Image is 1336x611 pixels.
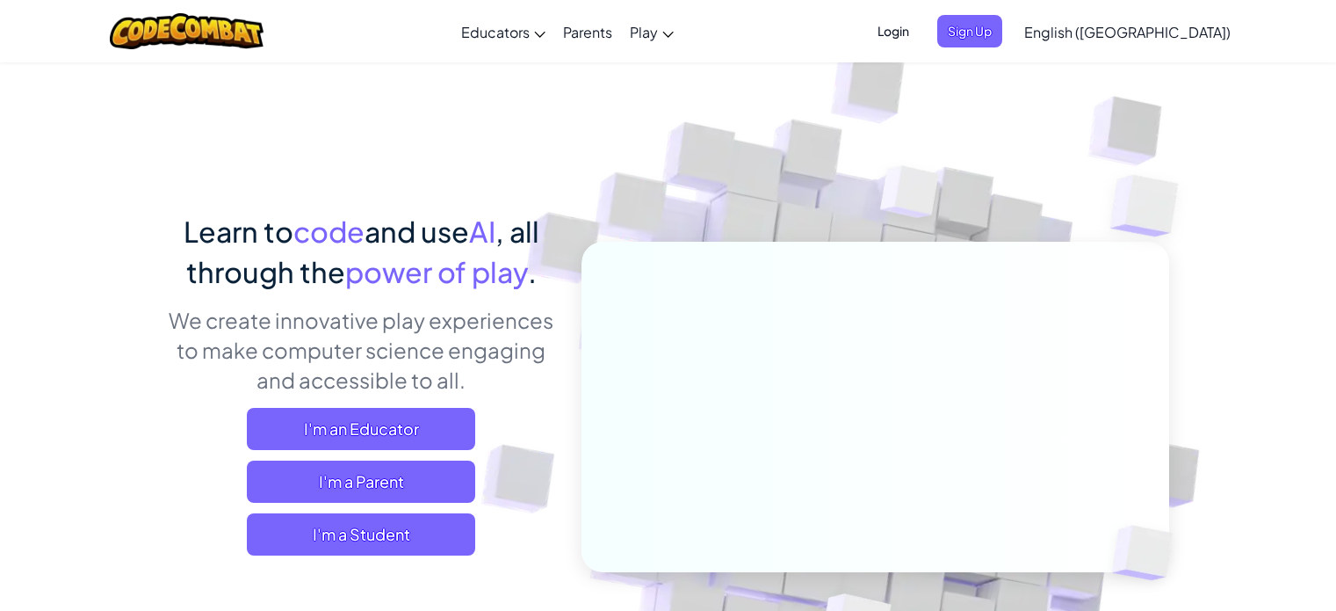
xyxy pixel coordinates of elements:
a: I'm a Parent [247,461,475,503]
p: We create innovative play experiences to make computer science engaging and accessible to all. [168,305,555,395]
a: English ([GEOGRAPHIC_DATA]) [1015,8,1239,55]
img: Overlap cubes [1075,132,1227,280]
span: Educators [461,23,530,41]
span: and use [365,214,469,249]
img: CodeCombat logo [110,13,264,49]
span: Play [630,23,658,41]
button: Login [867,15,920,47]
a: I'm an Educator [247,408,475,450]
img: Overlap cubes [847,131,973,262]
span: . [528,254,537,289]
button: Sign Up [937,15,1002,47]
a: Play [621,8,682,55]
span: AI [469,214,495,249]
span: power of play [345,254,528,289]
span: English ([GEOGRAPHIC_DATA]) [1024,23,1231,41]
span: Learn to [184,214,293,249]
a: Parents [554,8,621,55]
a: Educators [452,8,554,55]
span: code [293,214,365,249]
button: I'm a Student [247,513,475,556]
